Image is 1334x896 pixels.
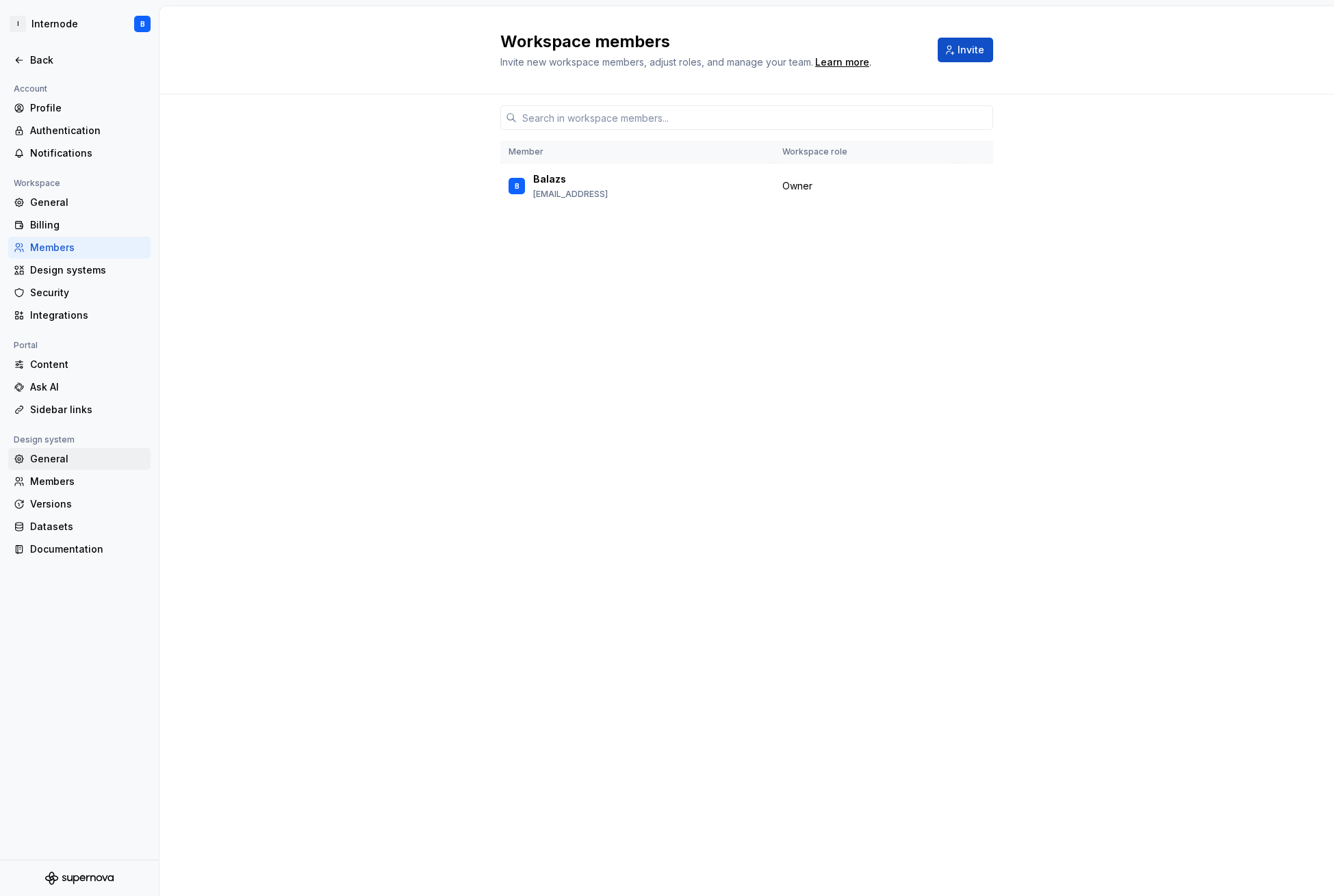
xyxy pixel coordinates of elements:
h2: Workspace members [500,31,921,53]
div: I [10,16,26,32]
div: Design systems [30,263,145,277]
span: . [813,57,871,68]
div: Security [30,286,145,300]
a: Billing [8,214,151,236]
div: Members [30,241,145,254]
div: Account [8,81,53,97]
a: General [8,192,151,213]
a: Learn more [815,55,869,69]
div: Notifications [30,146,145,160]
div: Internode [31,17,78,31]
div: Content [30,358,145,371]
button: IInternodeB [3,9,156,39]
div: Workspace [8,175,66,192]
a: Security [8,282,151,304]
svg: Supernova Logo [45,871,114,885]
div: B [515,179,520,193]
a: Content [8,354,151,375]
div: B [140,18,145,29]
div: Ask AI [30,380,145,394]
div: Design system [8,432,80,448]
a: Members [8,471,151,492]
div: Billing [30,218,145,232]
a: Design systems [8,259,151,281]
div: Authentication [30,124,145,137]
a: General [8,448,151,470]
button: Invite [938,38,993,62]
div: Profile [30,101,145,115]
div: Datasets [30,520,145,533]
a: Back [8,49,151,71]
th: Workspace role [774,141,958,163]
div: General [30,196,145,209]
div: Versions [30,497,145,511]
div: Documentation [30,542,145,556]
input: Search in workspace members... [517,105,993,130]
a: Datasets [8,516,151,538]
a: Ask AI [8,376,151,398]
p: Balazs [533,172,566,186]
a: Sidebar links [8,399,151,421]
span: Invite new workspace members, adjust roles, and manage your team. [500,56,813,68]
a: Authentication [8,120,151,142]
div: Portal [8,337,43,354]
th: Member [500,141,774,163]
a: Profile [8,97,151,119]
a: Notifications [8,142,151,164]
div: General [30,452,145,466]
div: Back [30,53,145,67]
div: Sidebar links [30,403,145,417]
div: Members [30,475,145,488]
a: Versions [8,493,151,515]
a: Integrations [8,304,151,326]
a: Members [8,237,151,259]
p: [EMAIL_ADDRESS] [533,189,608,200]
div: Integrations [30,308,145,322]
span: Owner [782,179,812,193]
a: Documentation [8,538,151,560]
span: Invite [958,43,984,57]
